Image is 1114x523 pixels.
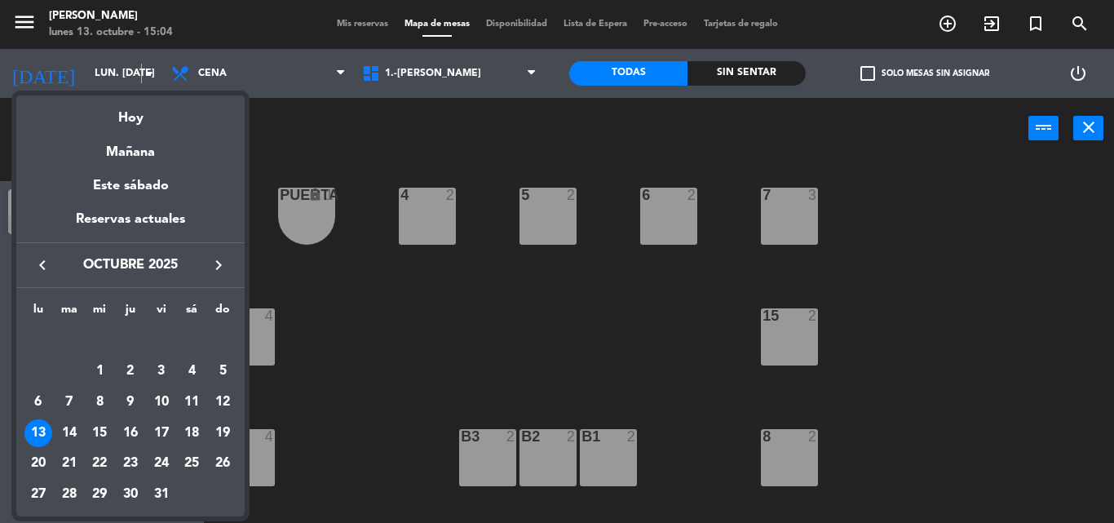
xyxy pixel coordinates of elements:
div: 6 [24,388,52,416]
td: 11 de octubre de 2025 [177,387,208,418]
td: 29 de octubre de 2025 [84,479,115,510]
div: 4 [178,357,206,385]
td: 22 de octubre de 2025 [84,449,115,480]
div: 11 [178,388,206,416]
td: OCT. [23,326,238,357]
td: 3 de octubre de 2025 [146,357,177,388]
th: domingo [207,300,238,326]
td: 2 de octubre de 2025 [115,357,146,388]
td: 5 de octubre de 2025 [207,357,238,388]
th: viernes [146,300,177,326]
div: 29 [86,481,113,508]
div: Este sábado [16,163,245,209]
td: 20 de octubre de 2025 [23,449,54,480]
th: jueves [115,300,146,326]
div: 31 [148,481,175,508]
td: 14 de octubre de 2025 [54,418,85,449]
td: 13 de octubre de 2025 [23,418,54,449]
td: 27 de octubre de 2025 [23,479,54,510]
div: Reservas actuales [16,209,245,242]
td: 31 de octubre de 2025 [146,479,177,510]
div: 8 [86,388,113,416]
td: 4 de octubre de 2025 [177,357,208,388]
td: 10 de octubre de 2025 [146,387,177,418]
td: 1 de octubre de 2025 [84,357,115,388]
div: 28 [55,481,83,508]
td: 15 de octubre de 2025 [84,418,115,449]
td: 26 de octubre de 2025 [207,449,238,480]
div: 23 [117,450,144,477]
td: 25 de octubre de 2025 [177,449,208,480]
td: 12 de octubre de 2025 [207,387,238,418]
div: 22 [86,450,113,477]
div: 3 [148,357,175,385]
div: 19 [209,419,237,447]
td: 17 de octubre de 2025 [146,418,177,449]
i: keyboard_arrow_right [209,255,228,275]
div: 18 [178,419,206,447]
div: 1 [86,357,113,385]
td: 30 de octubre de 2025 [115,479,146,510]
div: 20 [24,450,52,477]
td: 9 de octubre de 2025 [115,387,146,418]
td: 23 de octubre de 2025 [115,449,146,480]
div: 5 [209,357,237,385]
div: 25 [178,450,206,477]
div: Hoy [16,95,245,129]
td: 6 de octubre de 2025 [23,387,54,418]
td: 21 de octubre de 2025 [54,449,85,480]
span: octubre 2025 [57,255,204,276]
th: sábado [177,300,208,326]
div: 12 [209,388,237,416]
div: 24 [148,450,175,477]
td: 16 de octubre de 2025 [115,418,146,449]
th: martes [54,300,85,326]
div: 16 [117,419,144,447]
th: miércoles [84,300,115,326]
td: 28 de octubre de 2025 [54,479,85,510]
div: 10 [148,388,175,416]
div: 17 [148,419,175,447]
td: 8 de octubre de 2025 [84,387,115,418]
div: 9 [117,388,144,416]
div: 30 [117,481,144,508]
div: 27 [24,481,52,508]
div: Mañana [16,130,245,163]
i: keyboard_arrow_left [33,255,52,275]
button: keyboard_arrow_right [204,255,233,276]
th: lunes [23,300,54,326]
div: 13 [24,419,52,447]
div: 26 [209,450,237,477]
td: 18 de octubre de 2025 [177,418,208,449]
td: 19 de octubre de 2025 [207,418,238,449]
div: 2 [117,357,144,385]
div: 7 [55,388,83,416]
button: keyboard_arrow_left [28,255,57,276]
div: 15 [86,419,113,447]
td: 24 de octubre de 2025 [146,449,177,480]
td: 7 de octubre de 2025 [54,387,85,418]
div: 21 [55,450,83,477]
div: 14 [55,419,83,447]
